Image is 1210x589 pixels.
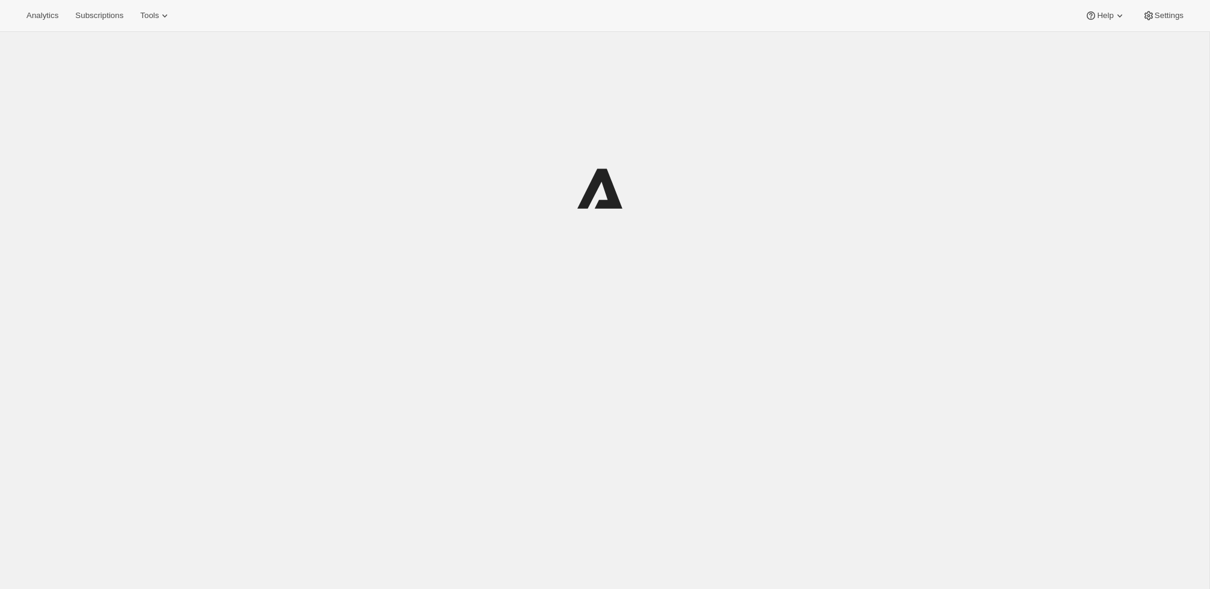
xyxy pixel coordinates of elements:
button: Analytics [19,7,66,24]
span: Settings [1155,11,1184,20]
span: Analytics [26,11,58,20]
span: Subscriptions [75,11,123,20]
button: Tools [133,7,178,24]
button: Help [1078,7,1132,24]
span: Help [1097,11,1113,20]
button: Subscriptions [68,7,131,24]
span: Tools [140,11,159,20]
button: Settings [1135,7,1191,24]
